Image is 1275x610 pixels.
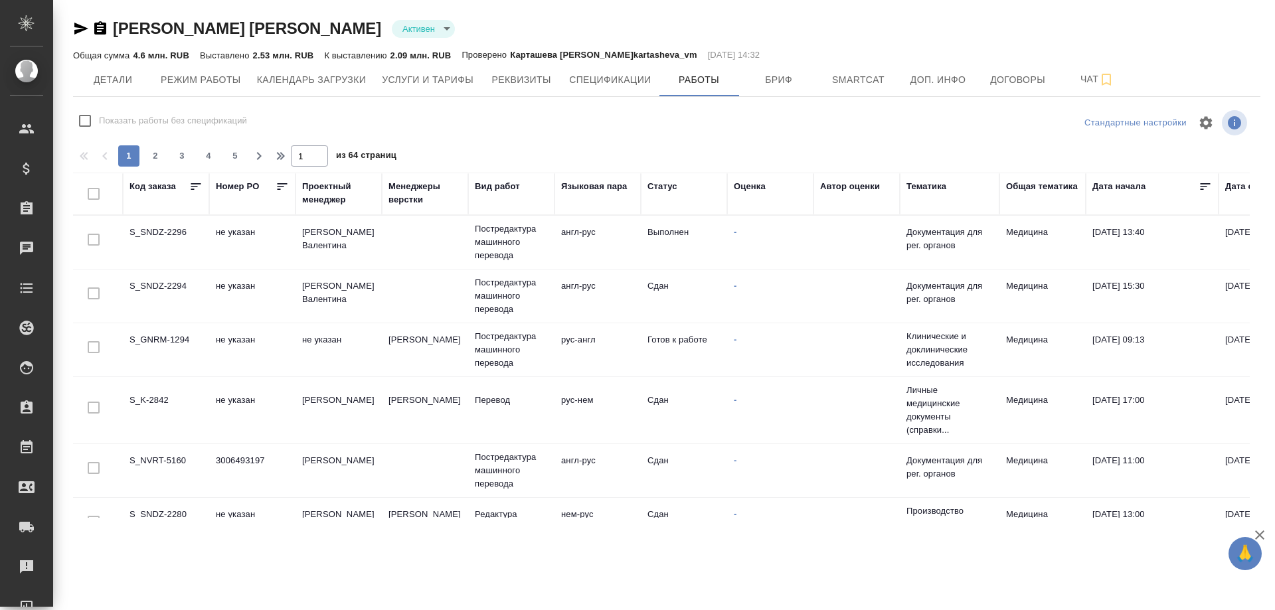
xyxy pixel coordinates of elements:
[1190,107,1222,139] span: Настроить таблицу
[906,330,993,370] p: Клинические и доклинические исследования
[906,504,993,544] p: Производство лекарственных препаратов
[906,279,993,306] p: Документация для рег. органов
[1086,273,1219,319] td: [DATE] 15:30
[123,273,209,319] td: S_SNDZ-2294
[99,114,247,127] span: Показать работы без спецификаций
[171,145,193,167] button: 3
[296,447,382,494] td: [PERSON_NAME]
[73,21,89,37] button: Скопировать ссылку для ЯМессенджера
[667,72,731,88] span: Работы
[73,50,133,60] p: Общая сумма
[747,72,811,88] span: Бриф
[209,219,296,266] td: не указан
[827,72,891,88] span: Smartcat
[224,149,246,163] span: 5
[999,219,1086,266] td: Медицина
[123,447,209,494] td: S_NVRT-5160
[398,23,439,35] button: Активен
[1222,110,1250,135] span: Посмотреть информацию
[820,180,880,193] div: Автор оценки
[392,20,455,38] div: Активен
[1098,72,1114,88] svg: Подписаться
[641,219,727,266] td: Выполнен
[569,72,651,88] span: Спецификации
[1229,537,1262,570] button: 🙏
[906,180,946,193] div: Тематика
[382,327,468,373] td: [PERSON_NAME]
[554,501,641,548] td: нем-рус
[708,48,760,62] p: [DATE] 14:32
[133,50,189,60] p: 4.6 млн. RUB
[161,72,241,88] span: Режим работы
[734,395,736,405] a: -
[906,72,970,88] span: Доп. инфо
[554,273,641,319] td: англ-рус
[641,387,727,433] td: Сдан
[257,72,367,88] span: Календарь загрузки
[382,501,468,548] td: [PERSON_NAME]
[906,226,993,252] p: Документация для рег. органов
[198,145,219,167] button: 4
[1006,180,1078,193] div: Общая тематика
[1092,180,1146,193] div: Дата начала
[734,455,736,465] a: -
[336,147,396,167] span: из 64 страниц
[475,394,548,407] p: Перевод
[475,330,548,370] p: Постредактура машинного перевода
[906,454,993,481] p: Документация для рег. органов
[113,19,381,37] a: [PERSON_NAME] [PERSON_NAME]
[209,387,296,433] td: не указан
[641,447,727,494] td: Сдан
[209,501,296,548] td: не указан
[198,149,219,163] span: 4
[999,447,1086,494] td: Медицина
[296,387,382,433] td: [PERSON_NAME]
[209,447,296,494] td: 3006493197
[123,327,209,373] td: S_GNRM-1294
[561,180,628,193] div: Языковая пара
[123,219,209,266] td: S_SNDZ-2296
[734,509,736,519] a: -
[734,227,736,237] a: -
[324,50,390,60] p: К выставлению
[986,72,1050,88] span: Договоры
[1086,327,1219,373] td: [DATE] 09:13
[647,180,677,193] div: Статус
[1234,540,1256,568] span: 🙏
[296,501,382,548] td: [PERSON_NAME] Валентина
[145,145,166,167] button: 2
[734,281,736,291] a: -
[123,501,209,548] td: S_SNDZ-2280
[641,327,727,373] td: Готов к работе
[209,273,296,319] td: не указан
[510,48,697,62] p: Карташева [PERSON_NAME]kartasheva_vm
[1225,180,1274,193] div: Дата сдачи
[296,327,382,373] td: не указан
[906,384,993,437] p: Личные медицинские документы (справки...
[641,273,727,319] td: Сдан
[475,276,548,316] p: Постредактура машинного перевода
[123,387,209,433] td: S_K-2842
[1066,71,1130,88] span: Чат
[209,327,296,373] td: не указан
[253,50,314,60] p: 2.53 млн. RUB
[129,180,176,193] div: Код заказа
[1086,387,1219,433] td: [DATE] 17:00
[145,149,166,163] span: 2
[734,335,736,344] a: -
[475,451,548,491] p: Постредактура машинного перевода
[999,501,1086,548] td: Медицина
[1086,447,1219,494] td: [DATE] 11:00
[475,180,520,193] div: Вид работ
[475,508,548,521] p: Редактура
[554,387,641,433] td: рус-нем
[1081,113,1190,133] div: split button
[224,145,246,167] button: 5
[554,447,641,494] td: англ-рус
[1086,219,1219,266] td: [DATE] 13:40
[999,327,1086,373] td: Медицина
[200,50,253,60] p: Выставлено
[475,222,548,262] p: Постредактура машинного перевода
[296,219,382,266] td: [PERSON_NAME] Валентина
[92,21,108,37] button: Скопировать ссылку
